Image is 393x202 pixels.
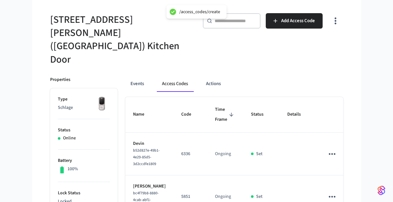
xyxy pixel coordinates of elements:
p: 100% [67,166,78,172]
p: Properties [50,76,70,83]
p: Battery [58,157,110,164]
p: 5851 [181,193,200,200]
h5: [STREET_ADDRESS][PERSON_NAME] ([GEOGRAPHIC_DATA]) Kitchen Door [50,13,193,66]
button: Add Access Code [266,13,323,29]
td: Ongoing [207,133,243,175]
p: Lock Status [58,190,110,197]
p: Devin [133,140,166,147]
span: Code [181,110,200,119]
p: [PERSON_NAME] [133,183,166,190]
p: Status [58,127,110,134]
p: Schlage [58,104,110,111]
span: Name [133,110,153,119]
button: Access Codes [157,76,193,92]
p: Type [58,96,110,103]
p: 6336 [181,151,200,157]
span: Time Frame [215,105,236,125]
span: b52d827e-49b1-4e29-85d5-3d2ccdfe1809 [133,148,160,167]
img: SeamLogoGradient.69752ec5.svg [378,185,385,196]
button: Events [125,76,149,92]
div: /access_codes/create [179,9,220,15]
p: Set [256,151,263,157]
img: Yale Assure Touchscreen Wifi Smart Lock, Satin Nickel, Front [94,96,110,112]
span: Status [251,110,272,119]
p: Set [256,193,263,200]
div: ant example [125,76,343,92]
span: Details [287,110,309,119]
p: Online [63,135,76,142]
span: Add Access Code [281,17,315,25]
button: Actions [201,76,226,92]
